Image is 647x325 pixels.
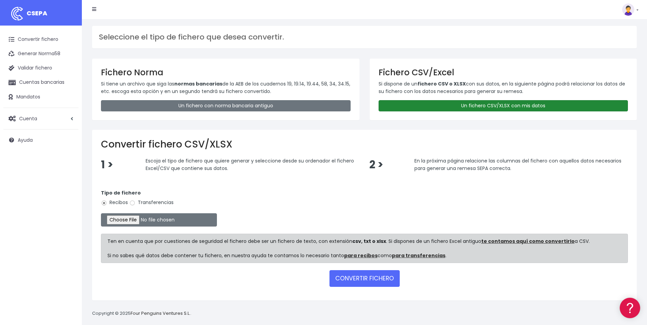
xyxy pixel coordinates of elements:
a: te contamos aquí como convertirlo [481,238,575,245]
a: Un fichero con norma bancaria antiguo [101,100,351,111]
span: 1 > [101,157,113,172]
strong: Tipo de fichero [101,189,141,196]
a: Mandatos [3,90,78,104]
span: Escoja el tipo de fichero que quiere generar y seleccione desde su ordenador el fichero Excel/CSV... [146,157,354,172]
button: CONVERTIR FICHERO [329,270,400,287]
p: Copyright © 2025 . [92,310,191,317]
span: Cuenta [19,115,37,122]
img: profile [622,3,634,16]
span: 2 > [369,157,383,172]
span: CSEPA [27,9,47,17]
span: Ayuda [18,137,33,143]
a: Four Penguins Ventures S.L. [131,310,190,316]
a: para recibos [344,252,378,259]
h3: Fichero Norma [101,67,351,77]
span: En la próxima página relacione las columnas del fichero con aquellos datos necesarios para genera... [414,157,621,172]
p: Si tiene un archivo que siga las de la AEB de los cuadernos 19, 19.14, 19.44, 58, 34, 34.15, etc.... [101,80,351,95]
a: Ayuda [3,133,78,147]
img: logo [9,5,26,22]
a: Un fichero CSV/XLSX con mis datos [379,100,628,111]
strong: fichero CSV o XLSX [417,80,466,87]
h3: Fichero CSV/Excel [379,67,628,77]
h2: Convertir fichero CSV/XLSX [101,139,628,150]
a: Convertir fichero [3,32,78,47]
a: Cuenta [3,111,78,126]
strong: csv, txt o xlsx [352,238,386,245]
strong: normas bancarias [174,80,222,87]
a: para transferencias [392,252,445,259]
a: Validar fichero [3,61,78,75]
a: Generar Norma58 [3,47,78,61]
p: Si dispone de un con sus datos, en la siguiente página podrá relacionar los datos de su fichero c... [379,80,628,95]
div: Ten en cuenta que por cuestiones de seguridad el fichero debe ser un fichero de texto, con extens... [101,234,628,263]
a: Cuentas bancarias [3,75,78,90]
label: Transferencias [129,199,174,206]
h3: Seleccione el tipo de fichero que desea convertir. [99,33,630,42]
label: Recibos [101,199,128,206]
